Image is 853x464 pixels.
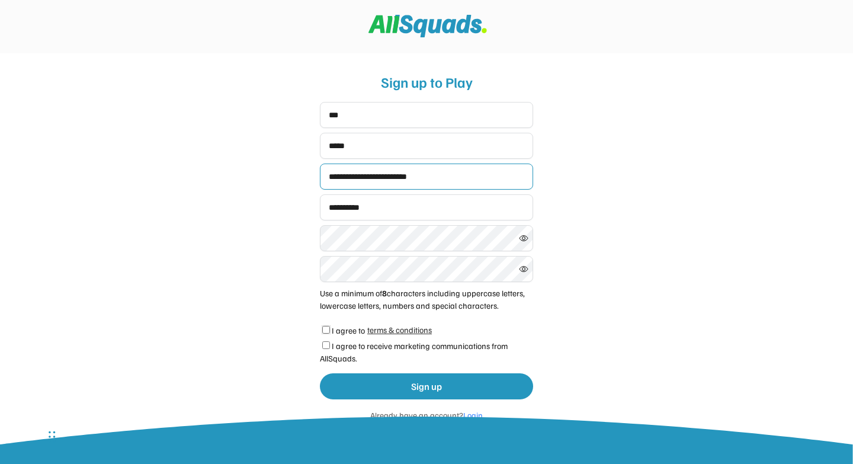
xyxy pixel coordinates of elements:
strong: 8 [382,288,387,298]
img: Squad%20Logo.svg [368,15,487,37]
label: I agree to receive marketing communications from AllSquads. [320,341,508,363]
font: Login [463,410,483,420]
div: Use a minimum of characters including uppercase letters, lowercase letters, numbers and special c... [320,287,533,312]
a: terms & conditions [365,321,434,336]
label: I agree to [332,325,365,335]
button: Sign up [320,373,533,399]
div: Already have an account? [320,409,533,421]
div: Sign up to Play [320,71,533,92]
